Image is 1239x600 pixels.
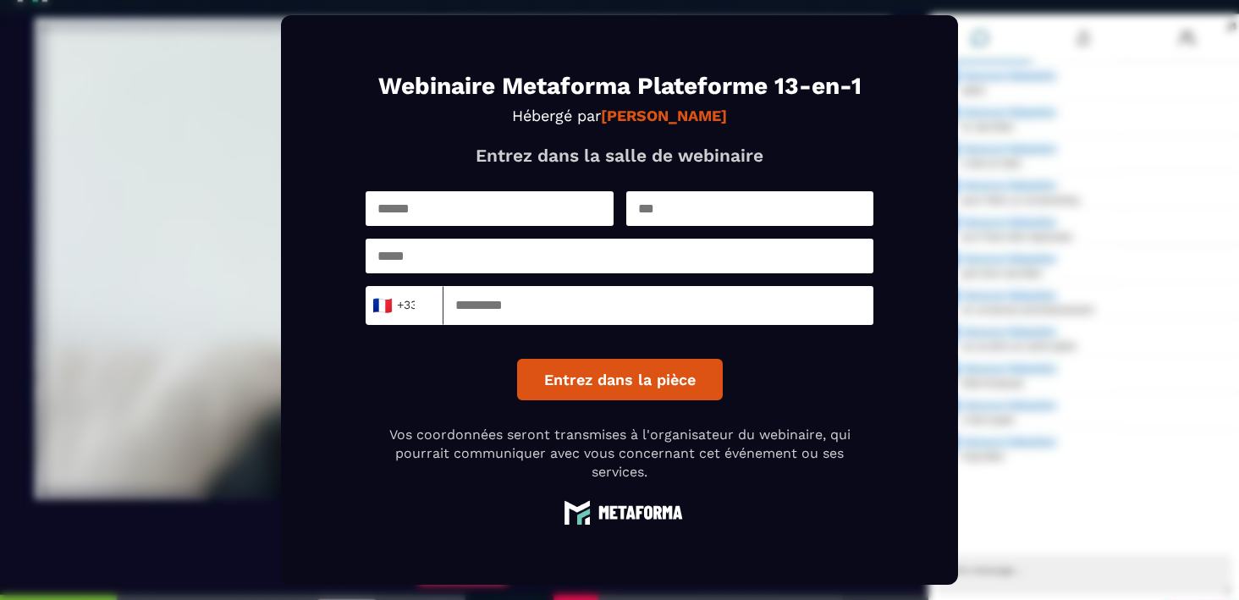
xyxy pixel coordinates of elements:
[366,286,443,325] div: Search for option
[517,359,723,400] button: Entrez dans la pièce
[377,294,412,317] span: +33
[366,107,873,124] p: Hébergé par
[366,145,873,166] p: Entrez dans la salle de webinaire
[366,426,873,482] p: Vos coordonnées seront transmises à l'organisateur du webinaire, qui pourrait communiquer avec vo...
[372,294,393,317] span: 🇫🇷
[366,74,873,98] h1: Webinaire Metaforma Plateforme 13-en-1
[556,499,683,526] img: logo
[416,293,428,318] input: Search for option
[601,107,727,124] strong: [PERSON_NAME]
